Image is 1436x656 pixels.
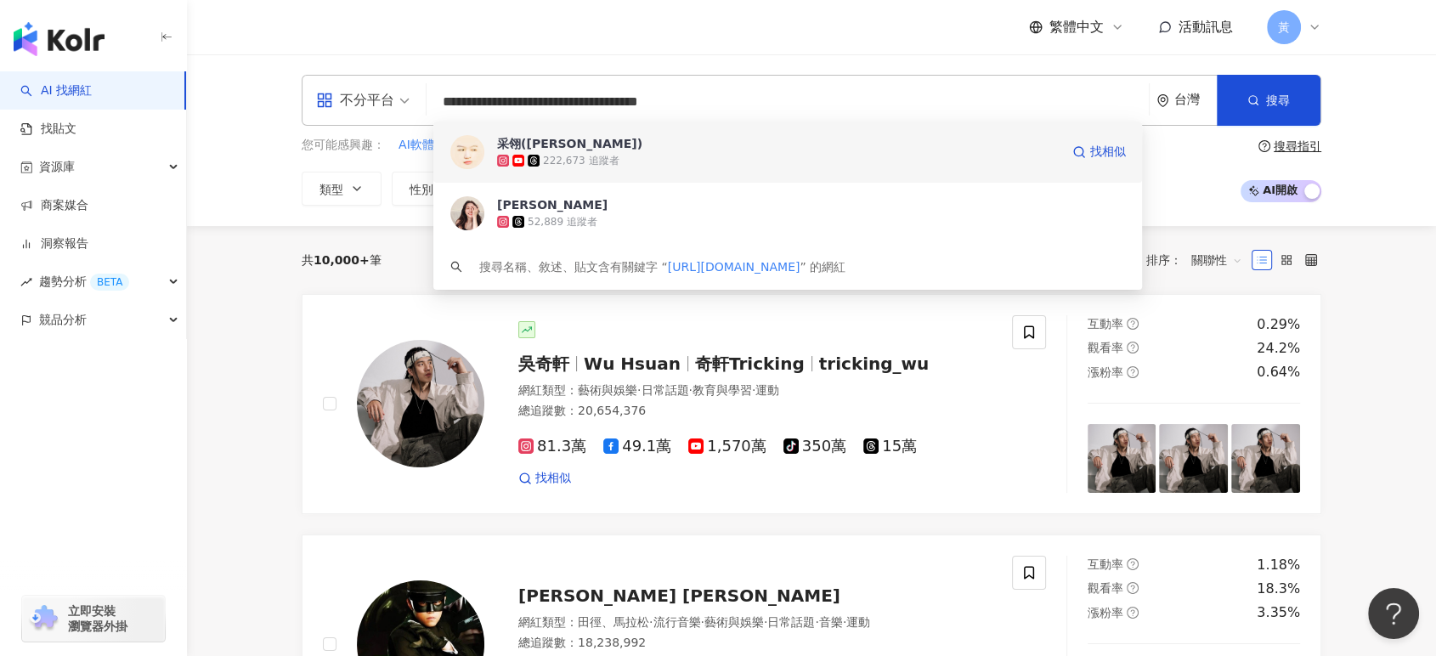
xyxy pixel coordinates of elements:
span: AI軟體 [399,137,434,154]
a: chrome extension立即安裝 瀏覽器外掛 [22,596,165,642]
span: 奇軒Tricking [695,353,805,374]
span: 10,000+ [314,253,370,267]
span: 趨勢分析 [39,263,129,301]
a: 商案媒合 [20,197,88,214]
div: BETA [90,274,129,291]
span: 找相似 [535,470,571,487]
div: 共 筆 [302,253,382,267]
img: post-image [1088,424,1156,493]
span: 互動率 [1088,317,1123,331]
span: Wu Hsuan [584,353,681,374]
span: 15萬 [863,438,917,455]
span: · [637,383,641,397]
span: question-circle [1127,558,1139,570]
span: 搜尋 [1266,93,1290,107]
span: 運動 [755,383,779,397]
a: 找貼文 [20,121,76,138]
span: 類型 [319,183,343,196]
a: 找相似 [518,470,571,487]
span: 教育與學習 [693,383,752,397]
img: KOL Avatar [450,196,484,230]
span: 350萬 [783,438,846,455]
span: 資源庫 [39,148,75,186]
div: 搜尋指引 [1274,139,1321,153]
span: 觀看率 [1088,581,1123,595]
span: question-circle [1127,318,1139,330]
span: · [764,615,767,629]
span: 互動率 [1088,557,1123,571]
span: 性別 [410,183,433,196]
span: search [450,261,462,273]
span: 您可能感興趣： [302,137,385,154]
span: 吳奇軒 [518,353,569,374]
button: AI軟體 [398,136,435,155]
span: 漲粉率 [1088,365,1123,379]
button: 類型 [302,172,382,206]
span: · [688,383,692,397]
a: 洞察報告 [20,235,88,252]
a: 找相似 [1072,135,1125,169]
span: 田徑、馬拉松 [578,615,649,629]
div: 排序： [1146,246,1252,274]
div: 1.18% [1257,556,1300,574]
img: KOL Avatar [450,135,484,169]
span: rise [20,276,32,288]
div: 222,673 追蹤者 [543,154,619,168]
img: logo [14,22,105,56]
div: 18.3% [1257,580,1300,598]
span: [URL][DOMAIN_NAME] [668,260,800,274]
button: 性別 [392,172,472,206]
span: 關聯性 [1191,246,1242,274]
div: 52,889 追蹤者 [528,215,597,229]
div: 不分平台 [316,87,394,114]
span: 藝術與娛樂 [578,383,637,397]
img: post-image [1231,424,1300,493]
span: 找相似 [1089,144,1125,161]
span: question-circle [1127,342,1139,353]
div: 網紅類型 ： [518,614,992,631]
div: 0.29% [1257,315,1300,334]
div: 總追蹤數 ： 20,654,376 [518,403,992,420]
div: [PERSON_NAME] [497,196,608,213]
span: · [843,615,846,629]
span: · [815,615,818,629]
div: 24.2% [1257,339,1300,358]
a: searchAI 找網紅 [20,82,92,99]
span: 日常話題 [767,615,815,629]
span: question-circle [1127,607,1139,619]
span: 漲粉率 [1088,606,1123,619]
span: [PERSON_NAME] [PERSON_NAME] [518,585,840,606]
span: question-circle [1127,366,1139,378]
img: post-image [1159,424,1228,493]
span: 音樂 [819,615,843,629]
span: 競品分析 [39,301,87,339]
iframe: Help Scout Beacon - Open [1368,588,1419,639]
img: chrome extension [27,605,60,632]
span: 81.3萬 [518,438,586,455]
span: 流行音樂 [653,615,700,629]
a: KOL Avatar吳奇軒Wu Hsuan奇軒Trickingtricking_wu網紅類型：藝術與娛樂·日常話題·教育與學習·運動總追蹤數：20,654,37681.3萬49.1萬1,570萬... [302,294,1321,514]
span: 49.1萬 [603,438,671,455]
span: · [752,383,755,397]
span: 藝術與娛樂 [704,615,764,629]
div: 台灣 [1174,93,1217,107]
span: appstore [316,92,333,109]
span: question-circle [1258,140,1270,152]
div: 0.64% [1257,363,1300,382]
span: · [649,615,653,629]
span: question-circle [1127,582,1139,594]
span: 觀看率 [1088,341,1123,354]
span: 1,570萬 [688,438,766,455]
span: · [700,615,704,629]
button: 搜尋 [1217,75,1320,126]
div: 3.35% [1257,603,1300,622]
span: 黃 [1278,18,1290,37]
span: 日常話題 [641,383,688,397]
span: 活動訊息 [1179,19,1233,35]
div: 搜尋名稱、敘述、貼文含有關鍵字 “ ” 的網紅 [479,257,845,276]
span: 立即安裝 瀏覽器外掛 [68,603,127,634]
span: environment [1156,94,1169,107]
span: 繁體中文 [1049,18,1104,37]
div: 總追蹤數 ： 18,238,992 [518,635,992,652]
span: 運動 [846,615,870,629]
